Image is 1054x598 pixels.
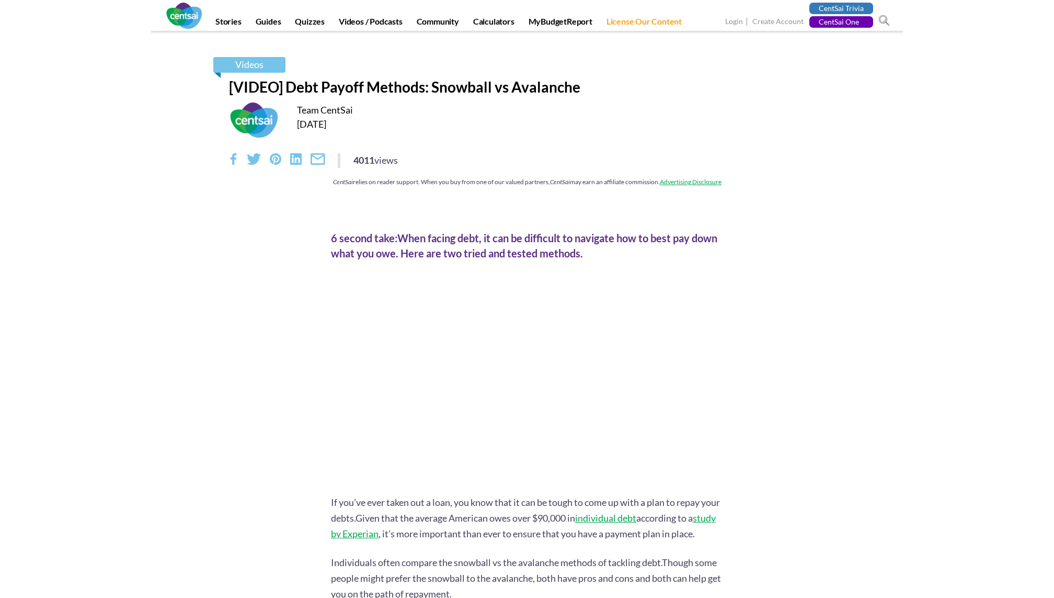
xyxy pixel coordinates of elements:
span: Individuals often compare the snowball vs the avalanche methods of tackling debt. [331,557,662,568]
a: Videos [213,57,285,73]
a: CentSai One [809,16,873,28]
a: Quizzes [289,16,331,31]
a: Videos / Podcasts [333,16,409,31]
em: CentSai [333,178,353,186]
div: When facing debt, it can be difficult to navigate how to best pay down what you owe. Here are two... [331,231,723,261]
a: Stories [209,16,248,31]
span: If you’ve ever taken out a loan, you know that it can be tough to come up with a plan to repay yo... [331,497,720,524]
img: Team CentSai [229,101,279,139]
span: views [374,154,398,166]
a: CentSai Trivia [809,3,873,14]
a: Team CentSai [297,104,353,116]
a: Advertising Disclosure [660,178,721,186]
time: [DATE] [297,118,326,130]
a: Community [410,16,465,31]
div: 4011 [353,153,398,167]
a: Calculators [467,16,521,31]
a: individual debt [575,512,636,524]
span: , it’s more important than ever to ensure that you have a payment plan in place. [379,528,695,539]
a: Create Account [752,17,804,28]
h1: [VIDEO] Debt Payoff Methods: Snowball vs Avalanche [229,78,825,96]
span: Given that the average American owes over $90,000 in according to a [356,512,693,524]
span: | [744,16,751,28]
a: Login [725,17,743,28]
img: CentSai [166,3,202,29]
span: 6 second take: [331,232,397,244]
a: MyBudgetReport [522,16,599,31]
a: License Our Content [600,16,688,31]
em: CentSai [550,178,570,186]
div: relies on reader support. When you buy from one of our valued partners, may earn an affiliate com... [229,177,825,186]
a: Guides [249,16,288,31]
